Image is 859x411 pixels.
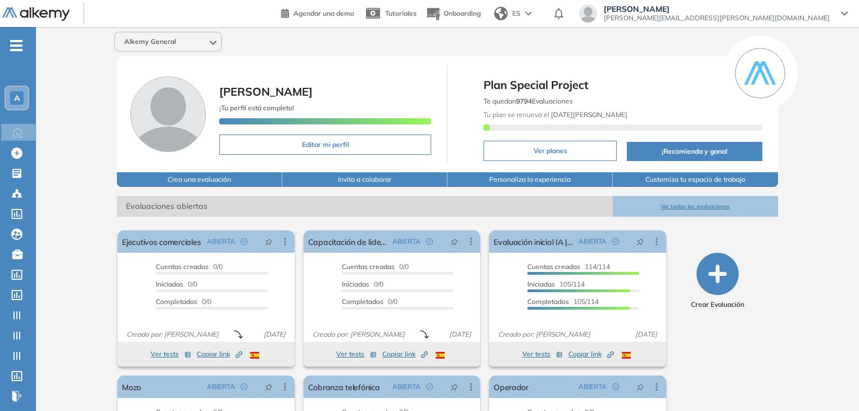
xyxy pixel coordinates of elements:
span: Creado por: [PERSON_NAME] [122,329,223,339]
span: Alkemy General [124,37,176,46]
button: Onboarding [426,2,481,26]
button: pushpin [628,378,653,396]
span: [DATE] [259,329,290,339]
img: world [494,7,508,20]
span: [DATE] [631,329,662,339]
button: Ver planes [483,141,617,161]
span: pushpin [265,382,273,391]
button: Copiar link [382,347,428,361]
img: ESP [250,352,259,359]
span: A [14,93,20,102]
span: Iniciadas [527,280,555,288]
span: Agendar una demo [293,9,354,17]
img: Logo [2,7,70,21]
span: 0/0 [156,280,197,288]
span: Completados [342,297,383,306]
a: Ejecutivos comerciales [122,230,201,253]
span: Evaluaciones abiertas [117,196,613,217]
b: [DATE][PERSON_NAME] [549,110,627,119]
span: check-circle [241,238,247,245]
span: Tu plan se renueva el [483,110,627,119]
button: pushpin [256,233,281,251]
img: ESP [622,352,631,359]
a: Capacitación de lideres [308,230,388,253]
span: ABIERTA [392,236,421,247]
span: 0/0 [156,262,223,271]
span: check-circle [612,383,619,390]
button: Editar mi perfil [219,135,431,155]
button: Ver tests [522,347,563,361]
span: pushpin [636,237,644,246]
span: ABIERTA [578,382,607,392]
a: Agendar una demo [281,6,354,19]
button: pushpin [628,233,653,251]
iframe: Chat Widget [657,281,859,411]
button: Copiar link [568,347,614,361]
span: 0/0 [156,297,211,306]
span: ¡Tu perfil está completo! [219,104,294,112]
button: Copiar link [197,347,242,361]
span: Tutoriales [385,9,417,17]
span: [PERSON_NAME] [604,5,830,14]
span: pushpin [265,237,273,246]
span: Onboarding [444,9,481,17]
button: Ver todas las evaluaciones [613,196,778,217]
button: Crear Evaluación [691,253,744,310]
span: Creado por: [PERSON_NAME] [308,329,409,339]
span: 0/0 [342,262,409,271]
b: 9794 [516,97,532,105]
span: 0/0 [342,280,383,288]
span: [DATE] [445,329,476,339]
span: pushpin [450,237,458,246]
span: [PERSON_NAME] [219,84,313,99]
span: Cuentas creadas [156,262,209,271]
span: [PERSON_NAME][EMAIL_ADDRESS][PERSON_NAME][DOMAIN_NAME] [604,14,830,23]
span: Cuentas creadas [342,262,395,271]
span: 105/114 [527,280,585,288]
span: pushpin [450,382,458,391]
span: ABIERTA [207,236,235,247]
span: Creado por: [PERSON_NAME] [494,329,595,339]
span: ABIERTA [207,382,235,392]
button: Personaliza la experiencia [447,172,613,187]
button: ¡Recomienda y gana! [627,142,762,161]
span: ES [512,8,521,19]
a: Cobranza telefónica [308,376,380,398]
img: ESP [436,352,445,359]
a: Operador [494,376,528,398]
span: pushpin [636,382,644,391]
button: Ver tests [336,347,377,361]
span: check-circle [426,383,433,390]
span: Iniciadas [342,280,369,288]
span: 114/114 [527,262,610,271]
button: pushpin [256,378,281,396]
a: Evaluación inicial IA | Academy | Pomelo [494,230,573,253]
button: Invita a colaborar [282,172,447,187]
button: Customiza tu espacio de trabajo [613,172,778,187]
span: Iniciadas [156,280,183,288]
span: 105/114 [527,297,599,306]
span: 0/0 [342,297,397,306]
span: check-circle [426,238,433,245]
button: pushpin [442,378,467,396]
button: Crea una evaluación [117,172,282,187]
span: Copiar link [197,349,242,359]
span: Completados [156,297,197,306]
a: Mozo [122,376,141,398]
button: pushpin [442,233,467,251]
span: ABIERTA [578,236,607,247]
span: check-circle [241,383,247,390]
span: Te quedan Evaluaciones [483,97,573,105]
span: Cuentas creadas [527,262,580,271]
span: Copiar link [568,349,614,359]
button: Ver tests [151,347,191,361]
span: ABIERTA [392,382,421,392]
img: Foto de perfil [130,77,206,152]
span: Plan Special Project [483,77,762,93]
span: Completados [527,297,569,306]
span: check-circle [612,238,619,245]
img: arrow [525,11,532,16]
span: Copiar link [382,349,428,359]
i: - [10,44,22,47]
